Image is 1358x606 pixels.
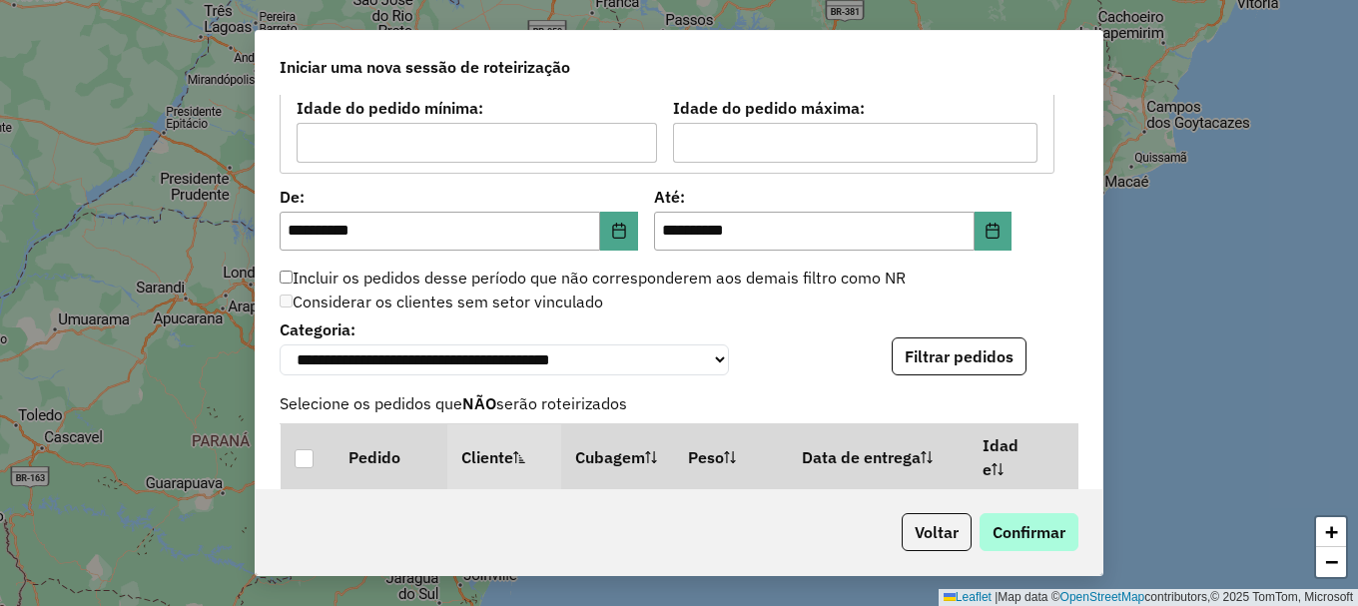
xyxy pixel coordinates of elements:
[335,424,448,491] th: Pedido
[1316,517,1346,547] a: Zoom in
[268,391,1090,415] span: Selecione os pedidos que serão roteirizados
[600,212,638,252] button: Choose Date
[280,55,570,79] span: Iniciar uma nova sessão de roteirização
[975,212,1013,252] button: Choose Date
[788,424,970,491] th: Data de entrega
[280,290,603,313] label: Considerar os clientes sem setor vinculado
[1060,590,1145,604] a: OpenStreetMap
[995,590,998,604] span: |
[1325,519,1338,544] span: +
[939,589,1358,606] div: Map data © contributors,© 2025 TomTom, Microsoft
[280,295,293,307] input: Considerar os clientes sem setor vinculado
[280,271,293,284] input: Incluir os pedidos desse período que não corresponderem aos demais filtro como NR
[462,393,496,413] strong: NÃO
[902,513,972,551] button: Voltar
[1325,549,1338,574] span: −
[674,424,788,491] th: Peso
[280,185,638,209] label: De:
[1316,547,1346,577] a: Zoom out
[561,424,675,491] th: Cubagem
[673,96,1038,120] label: Idade do pedido máxima:
[447,424,561,491] th: Cliente
[980,513,1078,551] button: Confirmar
[892,337,1026,375] button: Filtrar pedidos
[280,317,729,341] label: Categoria:
[297,96,657,120] label: Idade do pedido mínima:
[944,590,992,604] a: Leaflet
[280,266,906,290] label: Incluir os pedidos desse período que não corresponderem aos demais filtro como NR
[969,424,1036,491] th: Idade
[654,185,1013,209] label: Até:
